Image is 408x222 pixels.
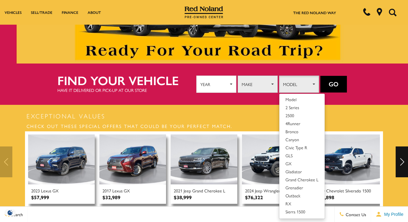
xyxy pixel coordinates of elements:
[57,87,196,93] p: Have it delivered or pick-up at our store
[3,209,17,216] img: Opt-Out Icon
[196,76,236,93] button: Year
[192,187,225,194] span: Grand Cherokee L
[285,152,293,158] span: GLS
[171,134,237,204] a: Used 2021 Jeep Grand Cherokee L Summit With Navigation & 4WD 2021 Jeep Grand Cherokee L $38,999
[279,76,319,93] button: Model
[102,187,111,194] span: 2017
[293,10,336,15] a: The Red Noland Way
[264,187,280,194] span: Wrangler
[326,187,344,194] span: Chevrolet
[285,128,298,134] span: Bronco
[174,194,192,201] div: $38,999
[102,194,120,201] div: $32,989
[3,209,17,216] section: Click to Open Cookie Consent Modal
[316,194,334,201] div: $31,898
[28,134,95,204] a: Used 2023 Lexus GX 460 With Navigation & 4WD 2023 Lexus GX $57,999
[174,187,182,194] span: 2021
[285,184,303,191] span: Grenadier
[285,96,297,102] span: Model
[124,187,130,194] span: GX
[283,80,311,89] span: Model
[371,207,408,222] button: Open user profile menu
[25,111,383,121] h2: Exceptional Values
[245,194,263,201] div: $76,322
[99,134,166,184] img: Used 2017 Lexus GX 460 With Navigation & 4WD
[242,134,309,204] a: Used 2024 Jeep Wrangler Rubicon 392 With Navigation & 4WD 2024 Jeep Wrangler $76,322
[285,104,299,110] span: 2 Series
[99,134,166,204] a: Used 2017 Lexus GX 460 With Navigation & 4WD 2017 Lexus GX $32,989
[31,194,49,201] div: $57,999
[285,144,307,150] span: Civic Type R
[41,187,51,194] span: Lexus
[238,76,278,93] button: Make
[242,80,270,89] span: Make
[185,8,223,14] a: Red Noland Pre-Owned
[396,146,408,177] div: Next
[171,134,237,184] img: Used 2021 Jeep Grand Cherokee L Summit With Navigation & 4WD
[344,211,366,217] span: Contact Us
[245,187,254,194] span: 2024
[320,76,347,92] button: Go
[285,192,300,199] span: Outback
[285,160,292,166] span: GX
[57,73,196,87] h2: Find your vehicle
[112,187,123,194] span: Lexus
[52,187,59,194] span: GX
[28,134,95,184] img: Used 2023 Lexus GX 460 With Navigation & 4WD
[285,112,294,118] span: 2500
[285,120,300,126] span: 4Runner
[345,187,371,194] span: Silverado 1500
[255,187,262,194] span: Jeep
[31,187,40,194] span: 2023
[185,6,223,18] img: Red Noland Pre-Owned
[285,136,299,142] span: Canyon
[25,121,383,131] h3: Check out these special offers that could be your perfect match.
[285,176,318,183] span: Grand Cherokee L
[285,200,291,207] span: RX
[313,134,380,184] img: Used 2020 Chevrolet Silverado 1500 LT Trail Boss 4WD
[313,134,380,204] a: Used 2020 Chevrolet Silverado 1500 LT Trail Boss 4WD 2020 Chevrolet Silverado 1500 $31,898
[285,168,302,175] span: Gladiator
[285,208,305,215] span: Sierra 1500
[386,0,399,24] button: Open the search field
[242,134,309,184] img: Used 2024 Jeep Wrangler Rubicon 392 With Navigation & 4WD
[184,187,191,194] span: Jeep
[200,80,228,89] span: Year
[382,212,403,217] span: My Profile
